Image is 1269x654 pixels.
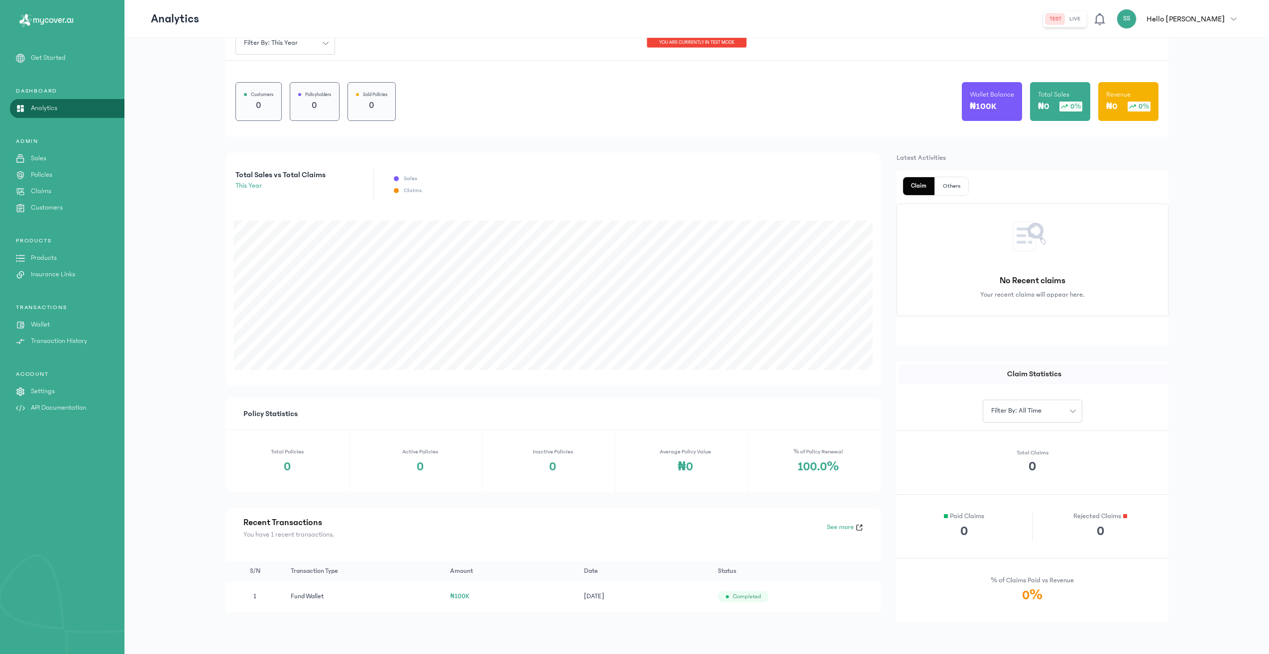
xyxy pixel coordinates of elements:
[1033,511,1168,522] p: Rejected Claims
[404,187,422,195] p: Claims
[31,170,52,180] p: Policies
[991,575,1074,586] p: % of Claims Paid vs Revenue
[291,593,324,600] span: fund wallet
[623,460,747,474] p: ₦0
[899,368,1170,380] p: Claim Statistics
[31,320,50,330] p: Wallet
[1038,100,1050,113] p: ₦0
[1000,274,1065,288] p: No Recent claims
[251,91,273,99] p: Customers
[226,448,349,456] p: Total Policies
[244,99,273,112] p: 0
[1117,9,1137,29] div: SS
[31,103,57,113] p: Analytics
[226,460,349,474] p: 0
[243,516,334,530] p: Recent Transactions
[897,522,1032,541] p: 0
[1045,13,1065,25] button: test
[358,448,482,456] p: Active Policies
[756,460,880,474] p: 100.0%
[647,38,747,48] div: You are currently in TEST MODE
[1117,9,1243,29] button: SSHello [PERSON_NAME]
[970,100,997,113] p: ₦100K
[450,593,469,600] span: ₦100K
[404,175,417,183] p: Sales
[1029,457,1036,476] p: 0
[578,581,712,612] td: [DATE]
[985,406,1048,416] span: Filter by: all time
[235,181,326,191] p: this year
[1017,449,1048,457] p: Total Claims
[31,403,86,413] p: API Documentation
[903,177,935,195] button: Claim
[1059,102,1082,111] div: 0%
[935,177,968,195] button: Others
[226,561,285,581] th: S/N
[31,253,57,263] p: Products
[983,400,1082,423] button: Filter by: all time
[31,203,63,213] p: Customers
[490,448,614,456] p: Inactive Policies
[31,186,51,197] p: Claims
[578,561,712,581] th: Date
[1106,90,1131,100] p: Revenue
[1038,90,1069,100] p: Total Sales
[298,99,331,112] p: 0
[444,561,578,581] th: Amount
[1033,522,1168,541] p: 0
[827,516,863,540] a: See more
[31,386,55,397] p: Settings
[305,91,331,99] p: Policyholders
[253,593,256,600] span: 1
[31,336,87,346] p: Transaction History
[235,169,326,181] p: Total Sales vs Total Claims
[712,561,881,581] th: Status
[970,90,1014,100] p: Wallet Balance
[1128,102,1150,111] div: 0%
[31,269,75,280] p: Insurance Links
[285,561,444,581] th: Transaction type
[980,290,1084,300] p: Your recent claims will appear here.
[623,448,747,456] p: Average Policy Value
[356,99,387,112] p: 0
[1106,100,1118,113] p: ₦0
[897,153,1168,163] p: Latest Activities
[490,460,614,474] p: 0
[31,53,66,63] p: Get Started
[31,153,46,164] p: Sales
[243,530,334,540] p: You have 1 recent transactions.
[363,91,387,99] p: Sold Policies
[358,460,482,474] p: 0
[243,398,863,430] p: Policy Statistics
[897,511,1032,522] p: Paid Claims
[1147,13,1225,25] p: Hello [PERSON_NAME]
[1022,586,1042,605] p: 0%
[151,11,199,27] p: Analytics
[1065,13,1084,25] button: live
[756,448,880,456] p: % of Policy Renewal
[733,593,761,601] span: Completed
